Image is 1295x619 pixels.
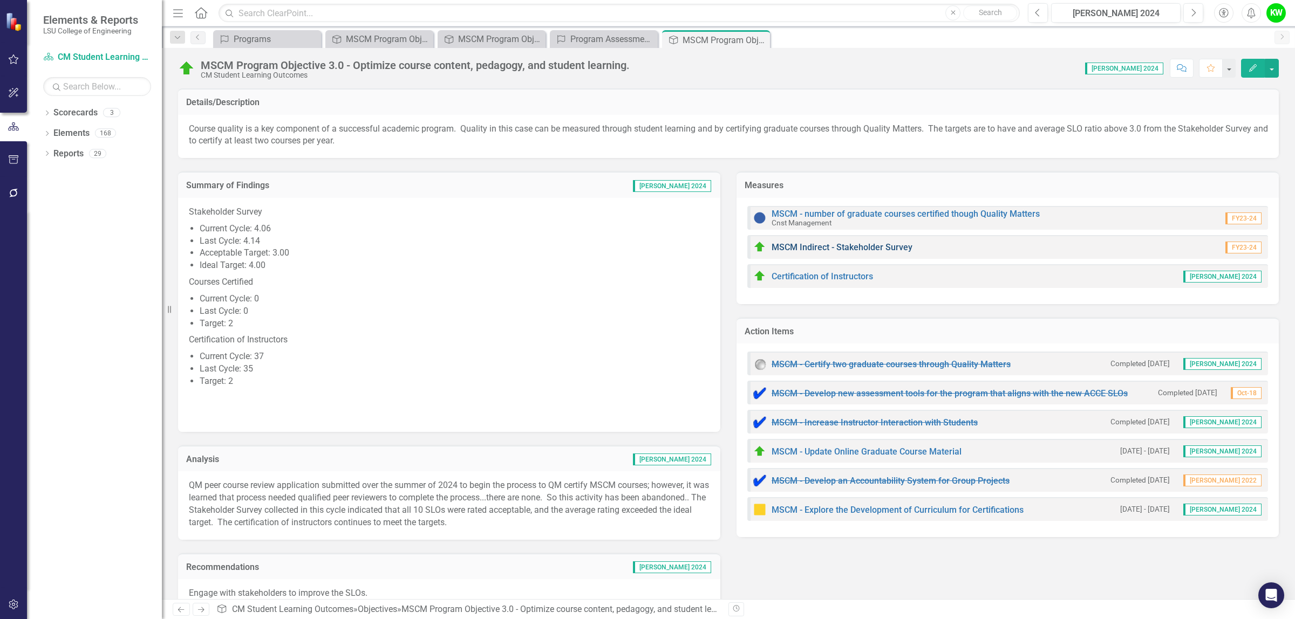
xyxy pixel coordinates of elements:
[200,247,710,259] li: Acceptable Target: 3.00
[189,123,1268,148] p: Course quality is a key component of a successful academic program. Quality in this case can be m...
[328,32,431,46] a: MSCM Program Objective 1.0 - Increase the number of graduate students entering into the workforce.
[1225,242,1262,253] span: FY23-24
[1266,3,1286,23] button: KW
[772,446,962,457] a: MSCM - Update Online Graduate Course Material
[1183,474,1262,486] span: [PERSON_NAME] 2022
[633,561,711,573] span: [PERSON_NAME] 2024
[1110,359,1170,369] small: Completed [DATE]
[1231,387,1262,399] span: Oct-18
[43,26,138,35] small: LSU College of Engineering
[189,479,710,528] p: QM peer course review application submitted over the summer of 2024 to begin the process to QM ce...
[772,417,978,428] a: MSCM - Increase Instructor Interaction with Students
[745,181,1271,190] h3: Measures
[43,13,138,26] span: Elements & Reports
[772,505,1024,515] a: MSCM - Explore the Development of Curriculum for Certifications
[753,474,766,487] img: Complete
[753,503,766,516] img: Caution
[753,445,766,458] img: At or Above Plan
[683,33,767,47] div: MSCM Program Objective 3.0 - Optimize course content, pedagogy, and student learning.
[200,293,710,305] li: Current Cycle: 0
[95,129,116,138] div: 168
[963,5,1017,20] button: Search
[753,357,766,370] img: Not Started
[43,51,151,64] a: CM Student Learning Outcomes
[178,60,195,77] img: At or Above Plan
[772,271,873,281] a: Certification of Instructors
[53,107,98,119] a: Scorecards
[772,359,1011,369] a: MSCM - Certify two graduate courses through Quality Matters
[53,148,84,160] a: Reports
[772,218,831,227] small: Cnst Management
[219,4,1020,23] input: Search ClearPoint...
[200,235,710,247] li: Last Cycle: 4.14
[53,127,90,140] a: Elements
[1183,445,1262,457] span: [PERSON_NAME] 2024
[1110,475,1170,485] small: Completed [DATE]
[1051,3,1181,23] button: [PERSON_NAME] 2024
[1158,388,1217,398] small: Completed [DATE]
[753,387,766,400] img: Complete
[1055,7,1177,20] div: [PERSON_NAME] 2024
[633,180,711,192] span: [PERSON_NAME] 2024
[1120,446,1170,456] small: [DATE] - [DATE]
[1120,504,1170,514] small: [DATE] - [DATE]
[401,604,738,614] div: MSCM Program Objective 3.0 - Optimize course content, pedagogy, and student learning.
[1183,271,1262,283] span: [PERSON_NAME] 2024
[201,71,630,79] div: CM Student Learning Outcomes
[5,12,24,31] img: ClearPoint Strategy
[103,108,120,118] div: 3
[200,318,710,330] li: Target: 2
[201,59,630,71] div: MSCM Program Objective 3.0 - Optimize course content, pedagogy, and student learning.
[1225,212,1262,224] span: FY23-24
[89,149,106,158] div: 29
[753,270,766,283] img: At or Above Plan
[458,32,543,46] div: MSCM Program Objective 2.0 - Enhance research initiatives through graduate experiences and partic...
[43,77,151,96] input: Search Below...
[753,211,766,224] img: No Information
[216,603,720,616] div: » »
[772,476,1010,486] a: MSCM - Develop an Accountability System for Group Projects
[189,274,710,291] p: Courses Certified
[189,587,710,600] p: Engage with stakeholders to improve the SLOs.
[1258,582,1284,608] div: Open Intercom Messenger
[633,453,711,465] span: [PERSON_NAME] 2024
[1183,358,1262,370] span: [PERSON_NAME] 2024
[200,223,710,235] li: Current Cycle: 4.06
[200,305,710,318] li: Last Cycle: 0
[200,375,710,388] li: Target: 2
[1183,416,1262,428] span: [PERSON_NAME] 2024
[1110,417,1170,427] small: Completed [DATE]
[1085,63,1163,74] span: [PERSON_NAME] 2024
[189,206,710,221] p: Stakeholder Survey
[186,181,455,190] h3: Summary of Findings
[979,8,1002,17] span: Search
[186,98,1271,107] h3: Details/Description
[200,259,710,272] li: Ideal Target: 4.00
[772,242,912,252] a: MSCM Indirect - Stakeholder Survey
[200,363,710,375] li: Last Cycle: 35
[1183,504,1262,515] span: [PERSON_NAME] 2024
[753,240,766,253] img: At or Above Plan
[358,604,397,614] a: Objectives
[440,32,543,46] a: MSCM Program Objective 2.0 - Enhance research initiatives through graduate experiences and partic...
[570,32,655,46] div: Program Assessment for MSCM
[745,327,1271,336] h3: Action Items
[189,332,710,348] p: Certification of Instructors
[346,32,431,46] div: MSCM Program Objective 1.0 - Increase the number of graduate students entering into the workforce.
[234,32,318,46] div: Programs
[200,350,710,363] li: Current Cycle: 37
[772,388,1128,398] a: MSCM - Develop new assessment tools for the program that aligns with the new ACCE SLOs
[553,32,655,46] a: Program Assessment for MSCM
[186,455,340,464] h3: Analysis
[753,416,766,429] img: Complete
[216,32,318,46] a: Programs
[186,562,438,572] h3: Recommendations
[772,209,1040,219] a: MSCM - number of graduate courses certified though Quality Matters
[232,604,353,614] a: CM Student Learning Outcomes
